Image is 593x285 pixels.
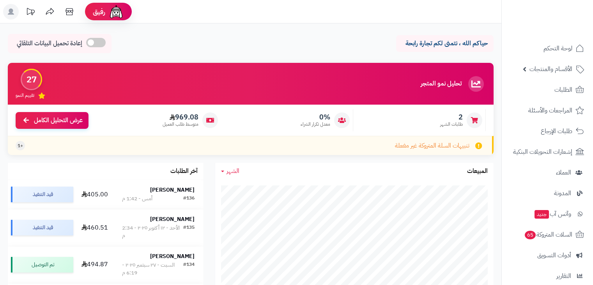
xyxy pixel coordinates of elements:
span: تنبيهات السلة المتروكة غير مفعلة [395,141,469,150]
a: الطلبات [506,80,588,99]
span: عرض التحليل الكامل [34,116,83,125]
a: الشهر [221,167,239,176]
img: ai-face.png [108,4,124,20]
h3: المبيعات [467,168,488,175]
p: حياكم الله ، نتمنى لكم تجارة رابحة [402,39,488,48]
div: #135 [183,224,195,240]
a: لوحة التحكم [506,39,588,58]
span: العملاء [556,167,571,178]
a: إشعارات التحويلات البنكية [506,142,588,161]
span: إعادة تحميل البيانات التلقائي [17,39,82,48]
span: أدوات التسويق [537,250,571,261]
a: المراجعات والأسئلة [506,101,588,120]
span: الأقسام والمنتجات [529,64,572,75]
span: لوحة التحكم [543,43,572,54]
a: أدوات التسويق [506,246,588,265]
span: الشهر [227,166,239,176]
div: #134 [183,261,195,277]
td: 494.87 [76,246,113,283]
span: 2 [440,113,463,121]
span: المراجعات والأسئلة [528,105,572,116]
a: العملاء [506,163,588,182]
div: أمس - 1:42 م [122,195,152,203]
strong: [PERSON_NAME] [150,186,195,194]
a: وآتس آبجديد [506,205,588,223]
span: السلات المتروكة [524,229,572,240]
h3: تحليل نمو المتجر [421,80,462,87]
span: التقارير [556,271,571,281]
span: جديد [535,210,549,219]
div: السبت - ٢٧ سبتمبر ٢٠٢٥ - 6:19 م [122,261,183,277]
td: 405.00 [76,180,113,209]
a: السلات المتروكة65 [506,225,588,244]
a: طلبات الإرجاع [506,122,588,141]
strong: [PERSON_NAME] [150,215,195,223]
div: قيد التنفيذ [11,187,73,202]
span: متوسط طلب العميل [163,121,198,128]
span: +1 [18,142,23,149]
span: الطلبات [554,84,572,95]
td: 460.51 [76,209,113,246]
span: طلبات الإرجاع [541,126,572,137]
span: المدونة [554,188,571,199]
div: تم التوصيل [11,257,73,273]
a: عرض التحليل الكامل [16,112,89,129]
span: 0% [301,113,330,121]
div: #136 [183,195,195,203]
span: 65 [524,230,536,239]
span: وآتس آب [534,208,571,219]
img: logo-2.png [540,14,586,30]
span: 969.08 [163,113,198,121]
span: طلبات الشهر [440,121,463,128]
span: إشعارات التحويلات البنكية [513,146,572,157]
div: قيد التنفيذ [11,220,73,235]
span: رفيق [93,7,105,16]
div: الأحد - ١٢ أكتوبر ٢٠٢٥ - 2:34 م [122,224,183,240]
strong: [PERSON_NAME] [150,252,195,260]
h3: آخر الطلبات [170,168,198,175]
a: المدونة [506,184,588,203]
span: تقييم النمو [16,92,34,99]
span: معدل تكرار الشراء [301,121,330,128]
a: تحديثات المنصة [21,4,40,21]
